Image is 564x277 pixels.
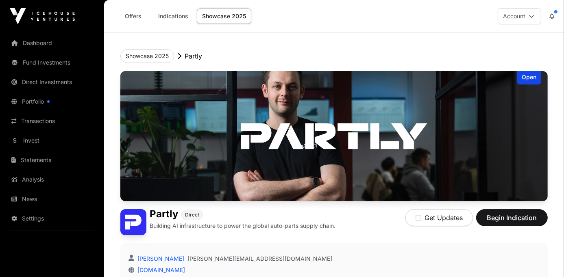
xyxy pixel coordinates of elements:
[153,9,194,24] a: Indications
[197,9,251,24] a: Showcase 2025
[120,49,174,63] button: Showcase 2025
[150,222,335,230] p: Building AI infrastructure to power the global auto-parts supply chain.
[150,209,178,220] h1: Partly
[187,255,332,263] a: [PERSON_NAME][EMAIL_ADDRESS][DOMAIN_NAME]
[523,238,564,277] iframe: Chat Widget
[10,8,75,24] img: Icehouse Ventures Logo
[7,210,98,227] a: Settings
[517,71,541,84] div: Open
[185,212,199,218] span: Direct
[7,171,98,188] a: Analysis
[134,266,185,273] a: [DOMAIN_NAME]
[136,255,184,262] a: [PERSON_NAME]
[405,209,473,226] button: Get Updates
[7,112,98,130] a: Transactions
[7,73,98,91] a: Direct Investments
[7,151,98,169] a: Statements
[498,8,541,24] button: Account
[7,132,98,149] a: Invest
[7,190,98,208] a: News
[120,209,146,235] img: Partly
[7,34,98,52] a: Dashboard
[486,213,538,223] span: Begin Indication
[7,54,98,71] a: Fund Investments
[7,93,98,110] a: Portfolio
[120,71,548,201] img: Partly
[117,9,150,24] a: Offers
[185,51,202,61] p: Partly
[476,217,548,225] a: Begin Indication
[476,209,548,226] button: Begin Indication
